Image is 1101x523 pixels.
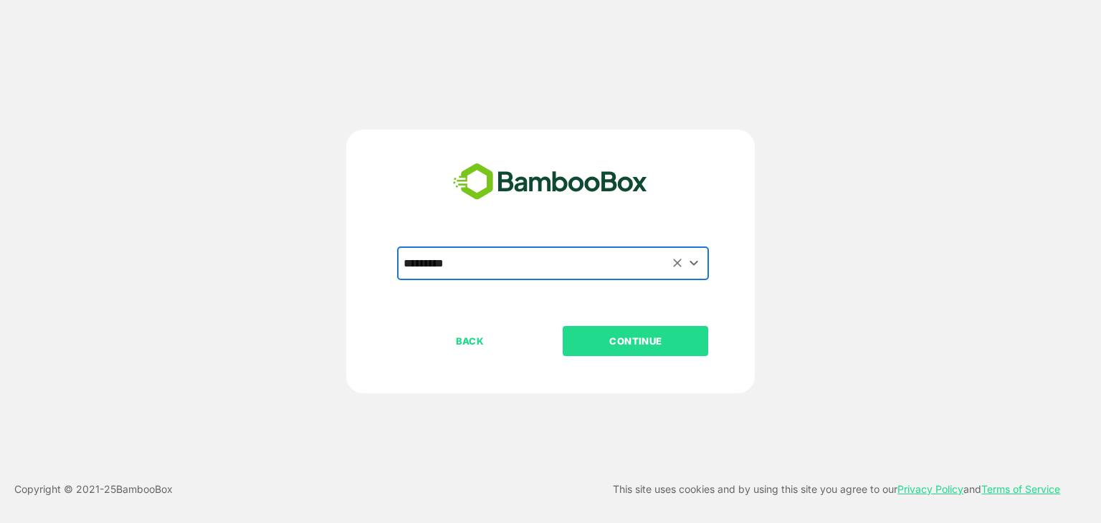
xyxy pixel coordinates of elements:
[564,333,707,349] p: CONTINUE
[14,481,173,498] p: Copyright © 2021- 25 BambooBox
[897,483,963,495] a: Privacy Policy
[981,483,1060,495] a: Terms of Service
[669,255,686,272] button: Clear
[445,158,655,206] img: bamboobox
[563,326,708,356] button: CONTINUE
[399,333,542,349] p: BACK
[397,326,543,356] button: BACK
[685,254,704,273] button: Open
[613,481,1060,498] p: This site uses cookies and by using this site you agree to our and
